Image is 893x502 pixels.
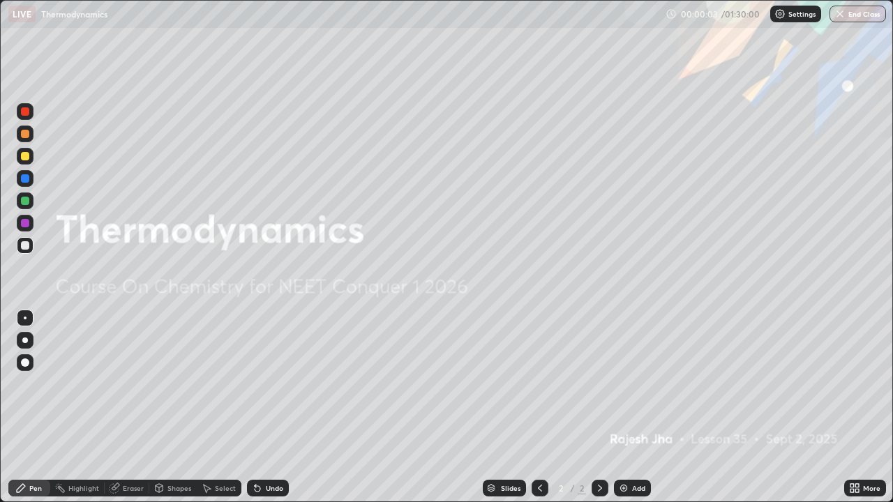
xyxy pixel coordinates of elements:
div: Highlight [68,485,99,492]
div: Shapes [167,485,191,492]
p: Thermodynamics [41,8,107,20]
img: end-class-cross [834,8,846,20]
div: More [863,485,880,492]
p: LIVE [13,8,31,20]
p: Settings [788,10,816,17]
div: 2 [578,482,586,494]
div: Select [215,485,236,492]
div: Undo [266,485,283,492]
div: Pen [29,485,42,492]
div: / [571,484,575,492]
div: Eraser [123,485,144,492]
div: 2 [554,484,568,492]
div: Add [632,485,645,492]
img: class-settings-icons [774,8,786,20]
button: End Class [830,6,886,22]
img: add-slide-button [618,482,629,494]
div: Slides [501,485,520,492]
